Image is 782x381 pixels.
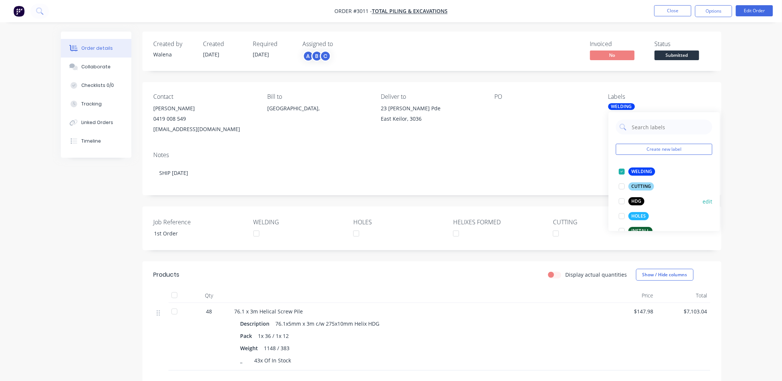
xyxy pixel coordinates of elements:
label: CUTTING [553,218,646,227]
div: Collaborate [81,63,111,70]
button: Timeline [61,132,131,150]
button: CUTTING [616,181,657,192]
label: HOLES [353,218,446,227]
div: Price [603,288,657,303]
span: 48 [206,307,212,315]
div: CUTTING [629,182,654,190]
button: Collaborate [61,58,131,76]
div: Linked Orders [81,119,113,126]
div: B [311,51,323,62]
button: Close [654,5,691,16]
div: 23 [PERSON_NAME] PdeEast Keilor, 3036 [381,103,482,127]
div: Required [253,40,294,48]
div: A [303,51,314,62]
button: edit [703,198,713,205]
span: No [590,51,635,60]
div: HOLES [629,212,649,220]
div: [GEOGRAPHIC_DATA], [267,103,369,114]
button: Checklists 0/0 [61,76,131,95]
div: Labels [608,93,710,100]
label: Display actual quantities [566,271,627,279]
div: C [320,51,331,62]
div: Created [203,40,244,48]
div: PO [495,93,596,100]
div: Description [241,318,273,329]
div: Contact [154,93,255,100]
button: Show / Hide columns [636,269,694,281]
div: Created by [154,40,194,48]
div: Checklists 0/0 [81,82,114,89]
div: [PERSON_NAME]0419 008 549[EMAIL_ADDRESS][DOMAIN_NAME] [154,103,255,134]
button: Options [695,5,732,17]
div: Weight [241,343,261,354]
button: Edit Order [736,5,773,16]
div: Total [657,288,710,303]
div: Qty [187,288,232,303]
button: HDG [616,196,648,206]
div: WELDING [608,103,635,110]
button: Tracking [61,95,131,113]
button: INSTALL [616,226,656,236]
div: Deliver to [381,93,482,100]
div: Assigned to [303,40,377,48]
a: Total Piling & Excavations [372,8,448,15]
div: East Keilor, 3036 [381,114,482,124]
div: 1st Order [148,228,241,239]
div: HDG [629,197,645,205]
button: WELDING [616,166,658,177]
span: $147.98 [606,307,654,315]
div: Bill to [267,93,369,100]
div: SHIP [DATE] [154,162,710,184]
button: ABC [303,51,331,62]
div: Invoiced [590,40,646,48]
div: Products [154,270,180,279]
div: 0419 008 549 [154,114,255,124]
div: [EMAIL_ADDRESS][DOMAIN_NAME] [154,124,255,134]
div: [GEOGRAPHIC_DATA], [267,103,369,127]
div: 23 [PERSON_NAME] Pde [381,103,482,114]
div: Pack [241,330,255,341]
span: 76.1 x 3m Helical Screw Pile [235,308,303,315]
div: [PERSON_NAME] [154,103,255,114]
button: Order details [61,39,131,58]
img: Factory [13,6,24,17]
div: Order details [81,45,113,52]
button: Linked Orders [61,113,131,132]
label: Job Reference [154,218,246,227]
span: [DATE] [253,51,269,58]
div: Tracking [81,101,102,107]
span: $7,103.04 [660,307,707,315]
span: Order #3011 - [334,8,372,15]
button: Create new label [616,144,713,155]
div: Timeline [81,138,101,144]
span: Submitted [655,51,699,60]
span: [DATE] [203,51,220,58]
button: Submitted [655,51,699,62]
label: HELIXES FORMED [453,218,546,227]
div: 1x 36 / 1x 12 [255,330,292,341]
button: HOLES [616,211,652,221]
label: WELDING [253,218,346,227]
div: Notes [154,152,710,159]
div: WELDING [629,167,655,176]
div: 76.1x5mm x 3m c/w 275x10mm Helix HDG [273,318,383,329]
div: 1148 / 383 [261,343,293,354]
div: INSTALL [629,227,653,235]
div: _ [241,355,252,366]
div: Status [655,40,710,48]
div: 43x Of In Stock [252,355,294,366]
div: Walena [154,51,194,58]
input: Search labels [631,120,709,134]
